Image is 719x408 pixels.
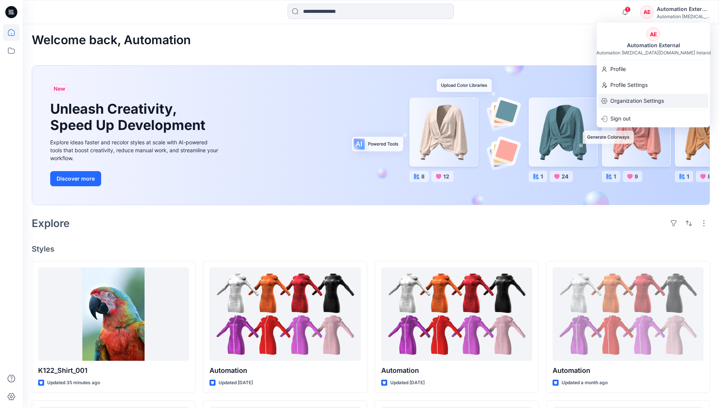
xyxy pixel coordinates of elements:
a: Automation [209,267,360,361]
p: Updated [DATE] [390,379,425,387]
h2: Explore [32,217,70,229]
div: Automation External [657,5,710,14]
p: Updated [DATE] [219,379,253,387]
a: K122_Shirt_001 [38,267,189,361]
p: Updated 35 minutes ago [47,379,100,387]
p: Sign out [610,111,631,126]
a: Organization Settings [597,94,710,108]
div: Automation [MEDICAL_DATA][DOMAIN_NAME] Ireland [596,50,711,56]
a: Profile Settings [597,78,710,92]
p: Profile [610,62,626,76]
div: Automation [MEDICAL_DATA]... [657,14,710,19]
div: Automation External [622,41,685,50]
div: Explore ideas faster and recolor styles at scale with AI-powered tools that boost creativity, red... [50,138,220,162]
p: Automation [553,365,704,376]
a: Automation [381,267,532,361]
span: 1 [625,6,631,12]
a: Discover more [50,171,220,186]
h2: Welcome back, Automation [32,33,191,47]
p: Updated a month ago [562,379,608,387]
button: Discover more [50,171,101,186]
p: Profile Settings [610,78,648,92]
h4: Styles [32,244,710,253]
p: K122_Shirt_001 [38,365,189,376]
h1: Unleash Creativity, Speed Up Development [50,101,209,133]
p: Automation [209,365,360,376]
a: Automation [553,267,704,361]
span: New [54,84,65,93]
p: Organization Settings [610,94,664,108]
div: AE [647,27,660,41]
p: Automation [381,365,532,376]
div: AE [640,5,654,19]
a: Profile [597,62,710,76]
